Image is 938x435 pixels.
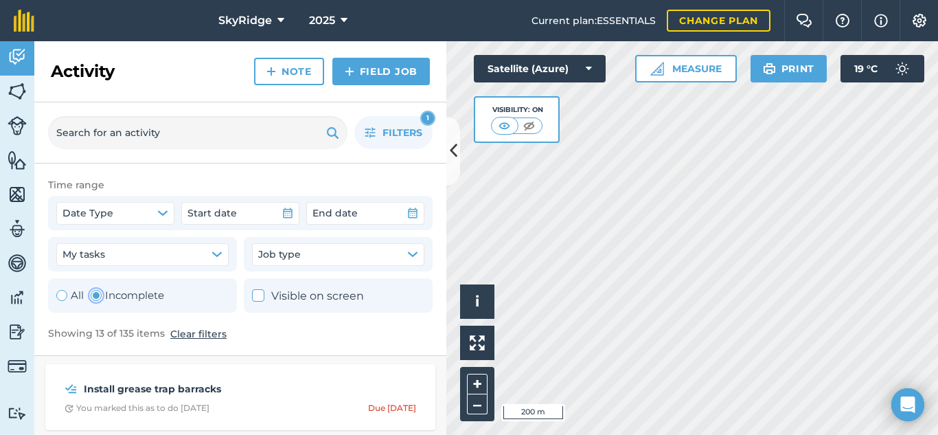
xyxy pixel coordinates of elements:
[51,60,115,82] h2: Activity
[56,202,174,224] button: Date Type
[309,12,335,29] span: 2025
[8,116,27,135] img: svg+xml;base64,PD94bWwgdmVyc2lvbj0iMS4wIiBlbmNvZGluZz0idXRmLTgiPz4KPCEtLSBHZW5lcmF0b3I6IEFkb2JlIE...
[531,13,656,28] span: Current plan : ESSENTIALS
[474,55,606,82] button: Satellite (Azure)
[332,58,430,85] a: Field Job
[54,372,427,422] a: Install grease trap barracksClock with arrow pointing clockwiseYou marked this as to do [DATE]Due...
[854,55,878,82] span: 19 ° C
[56,287,164,304] div: Toggle Activity
[48,116,347,149] input: Search for an activity
[62,247,105,262] span: My tasks
[8,287,27,308] img: svg+xml;base64,PD94bWwgdmVyc2lvbj0iMS4wIiBlbmNvZGluZz0idXRmLTgiPz4KPCEtLSBHZW5lcmF0b3I6IEFkb2JlIE...
[14,10,34,32] img: fieldmargin Logo
[312,205,358,221] span: End date
[382,125,422,140] span: Filters
[8,407,27,420] img: svg+xml;base64,PD94bWwgdmVyc2lvbj0iMS4wIiBlbmNvZGluZz0idXRmLTgiPz4KPCEtLSBHZW5lcmF0b3I6IEFkb2JlIE...
[8,253,27,274] img: svg+xml;base64,PD94bWwgdmVyc2lvbj0iMS4wIiBlbmNvZGluZz0idXRmLTgiPz4KPCEtLSBHZW5lcmF0b3I6IEFkb2JlIE...
[8,219,27,239] img: svg+xml;base64,PD94bWwgdmVyc2lvbj0iMS4wIiBlbmNvZGluZz0idXRmLTgiPz4KPCEtLSBHZW5lcmF0b3I6IEFkb2JlIE...
[354,116,433,149] button: Filters
[266,63,276,80] img: svg+xml;base64,PHN2ZyB4bWxucz0iaHR0cDovL3d3dy53My5vcmcvMjAwMC9zdmciIHdpZHRoPSIxNCIgaGVpZ2h0PSIyNC...
[467,374,488,394] button: +
[181,202,299,224] button: Start date
[252,243,424,265] button: Job type
[48,326,165,342] span: Showing 13 of 135 items
[667,10,770,32] a: Change plan
[8,150,27,170] img: svg+xml;base64,PHN2ZyB4bWxucz0iaHR0cDovL3d3dy53My5vcmcvMjAwMC9zdmciIHdpZHRoPSI1NiIgaGVpZ2h0PSI2MC...
[796,14,812,27] img: Two speech bubbles overlapping with the left bubble in the forefront
[891,388,924,421] div: Open Intercom Messenger
[254,58,324,85] a: Note
[491,104,543,115] div: Visibility: On
[56,287,84,304] label: All
[911,14,928,27] img: A cog icon
[368,403,416,414] div: Due [DATE]
[326,124,339,141] img: svg+xml;base64,PHN2ZyB4bWxucz0iaHR0cDovL3d3dy53My5vcmcvMjAwMC9zdmciIHdpZHRoPSIxOSIgaGVpZ2h0PSIyNC...
[62,205,113,221] span: Date Type
[475,293,479,310] span: i
[252,287,364,305] label: Visible on screen
[420,111,435,126] div: 1
[258,247,301,262] span: Job type
[470,335,485,350] img: Four arrows, one pointing top left, one top right, one bottom right and the last bottom left
[834,14,851,27] img: A question mark icon
[650,62,664,76] img: Ruler icon
[751,55,827,82] button: Print
[65,404,73,413] img: Clock with arrow pointing clockwise
[8,184,27,205] img: svg+xml;base64,PHN2ZyB4bWxucz0iaHR0cDovL3d3dy53My5vcmcvMjAwMC9zdmciIHdpZHRoPSI1NiIgaGVpZ2h0PSI2MC...
[467,394,488,414] button: –
[345,63,354,80] img: svg+xml;base64,PHN2ZyB4bWxucz0iaHR0cDovL3d3dy53My5vcmcvMjAwMC9zdmciIHdpZHRoPSIxNCIgaGVpZ2h0PSIyNC...
[874,12,888,29] img: svg+xml;base64,PHN2ZyB4bWxucz0iaHR0cDovL3d3dy53My5vcmcvMjAwMC9zdmciIHdpZHRoPSIxNyIgaGVpZ2h0PSIxNy...
[84,381,301,397] strong: Install grease trap barracks
[521,119,538,133] img: svg+xml;base64,PHN2ZyB4bWxucz0iaHR0cDovL3d3dy53My5vcmcvMjAwMC9zdmciIHdpZHRoPSI1MCIgaGVpZ2h0PSI0MC...
[889,55,916,82] img: svg+xml;base64,PD94bWwgdmVyc2lvbj0iMS4wIiBlbmNvZGluZz0idXRmLTgiPz4KPCEtLSBHZW5lcmF0b3I6IEFkb2JlIE...
[763,60,776,77] img: svg+xml;base64,PHN2ZyB4bWxucz0iaHR0cDovL3d3dy53My5vcmcvMjAwMC9zdmciIHdpZHRoPSIxOSIgaGVpZ2h0PSIyNC...
[65,381,78,397] img: svg+xml;base64,PD94bWwgdmVyc2lvbj0iMS4wIiBlbmNvZGluZz0idXRmLTgiPz4KPCEtLSBHZW5lcmF0b3I6IEFkb2JlIE...
[218,12,272,29] span: SkyRidge
[840,55,924,82] button: 19 °C
[91,287,164,304] label: Incomplete
[8,47,27,67] img: svg+xml;base64,PD94bWwgdmVyc2lvbj0iMS4wIiBlbmNvZGluZz0idXRmLTgiPz4KPCEtLSBHZW5lcmF0b3I6IEFkb2JlIE...
[306,202,424,224] button: End date
[8,322,27,342] img: svg+xml;base64,PD94bWwgdmVyc2lvbj0iMS4wIiBlbmNvZGluZz0idXRmLTgiPz4KPCEtLSBHZW5lcmF0b3I6IEFkb2JlIE...
[8,357,27,376] img: svg+xml;base64,PD94bWwgdmVyc2lvbj0iMS4wIiBlbmNvZGluZz0idXRmLTgiPz4KPCEtLSBHZW5lcmF0b3I6IEFkb2JlIE...
[8,81,27,102] img: svg+xml;base64,PHN2ZyB4bWxucz0iaHR0cDovL3d3dy53My5vcmcvMjAwMC9zdmciIHdpZHRoPSI1NiIgaGVpZ2h0PSI2MC...
[496,119,513,133] img: svg+xml;base64,PHN2ZyB4bWxucz0iaHR0cDovL3d3dy53My5vcmcvMjAwMC9zdmciIHdpZHRoPSI1MCIgaGVpZ2h0PSI0MC...
[56,243,229,265] button: My tasks
[460,285,494,319] button: i
[187,205,237,221] span: Start date
[65,403,209,414] div: You marked this as to do [DATE]
[170,326,227,342] button: Clear filters
[48,177,433,192] div: Time range
[635,55,737,82] button: Measure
